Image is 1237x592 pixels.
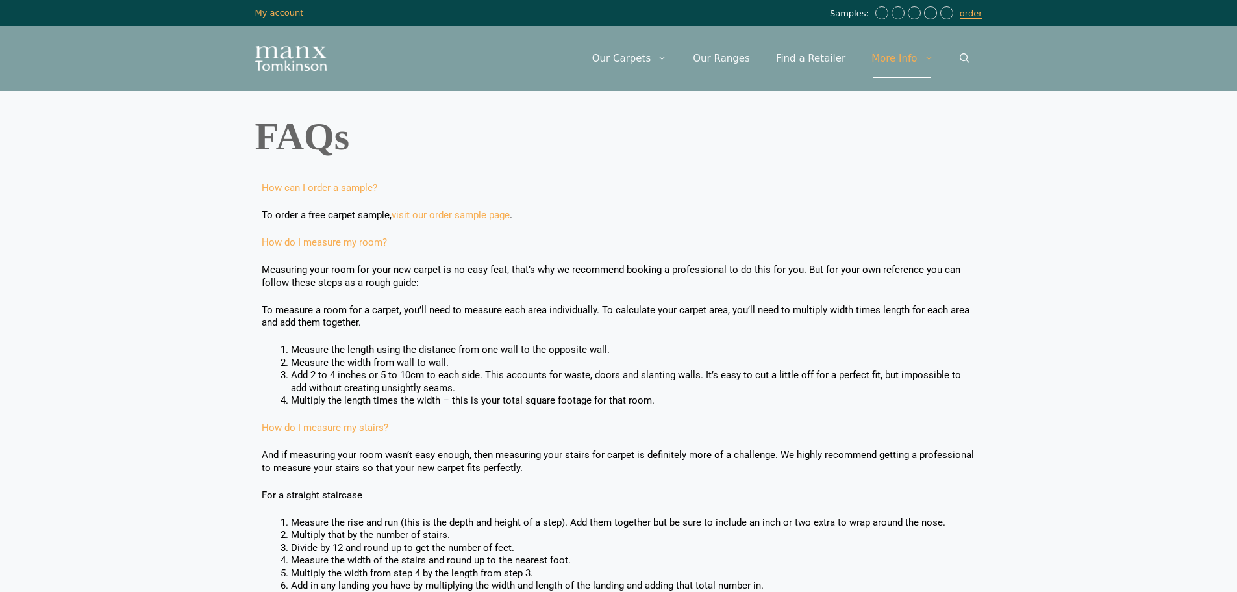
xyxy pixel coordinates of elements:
a: More Info [858,39,946,78]
a: Open Search Bar [947,39,982,78]
a: How do I measure my room? [262,237,387,248]
li: Divide by 12 and round up to get the number of feet. [291,542,976,555]
li: Multiply the width from step 4 by the length from step 3. [291,567,976,580]
nav: Primary [579,39,982,78]
a: How do I measure my stairs? [262,422,388,433]
li: Multiply that by the number of stairs. [291,529,976,542]
img: Manx Tomkinson [255,46,327,71]
li: Measure the width from wall to wall. [291,357,976,370]
p: To measure a room for a carpet, you’ll need to measure each area individually. To calculate your ... [262,304,976,329]
p: And if measuring your room wasn’t easy enough, then measuring your stairs for carpet is definitel... [262,449,976,474]
p: For a straight staircase [262,489,976,502]
a: Our Carpets [579,39,681,78]
span: Samples: [830,8,872,19]
a: How can I order a sample? [262,182,377,194]
p: Measuring your room for your new carpet is no easy feat, that’s why we recommend booking a profes... [262,264,976,289]
a: Find a Retailer [763,39,858,78]
p: To order a free carpet sample, . [262,209,976,222]
h1: FAQs [255,117,982,156]
li: Multiply the length times the width – this is your total square footage for that room. [291,394,976,407]
a: order [960,8,982,19]
li: Measure the length using the distance from one wall to the opposite wall. [291,344,976,357]
a: visit our order sample page [392,209,510,221]
a: My account [255,8,304,18]
a: Our Ranges [680,39,763,78]
li: Measure the width of the stairs and round up to the nearest foot. [291,554,976,567]
li: Add 2 to 4 inches or 5 to 10cm to each side. This accounts for waste, doors and slanting walls. I... [291,369,976,394]
li: Measure the rise and run (this is the depth and height of a step). Add them together but be sure ... [291,517,976,530]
